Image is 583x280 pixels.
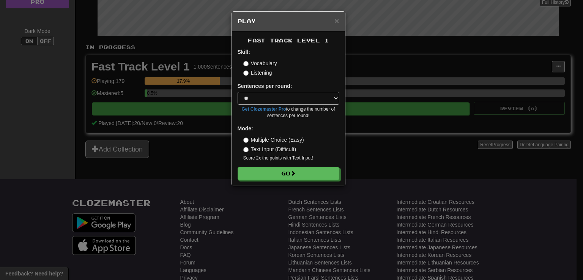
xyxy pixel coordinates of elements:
[243,138,249,143] input: Multiple Choice (Easy)
[238,82,292,90] label: Sentences per round:
[243,59,277,67] label: Vocabulary
[243,147,249,152] input: Text Input (Difficult)
[243,136,304,144] label: Multiple Choice (Easy)
[238,167,339,180] button: Go
[243,61,249,66] input: Vocabulary
[243,70,249,76] input: Listening
[238,17,339,25] h5: Play
[238,49,250,55] strong: Skill:
[243,69,272,77] label: Listening
[242,106,286,112] a: Get Clozemaster Pro
[334,16,339,25] span: ×
[248,37,329,44] span: Fast Track Level 1
[243,155,339,161] small: Score 2x the points with Text Input !
[243,145,296,153] label: Text Input (Difficult)
[238,106,339,119] small: to change the number of sentences per round!
[238,125,253,131] strong: Mode:
[334,17,339,25] button: Close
